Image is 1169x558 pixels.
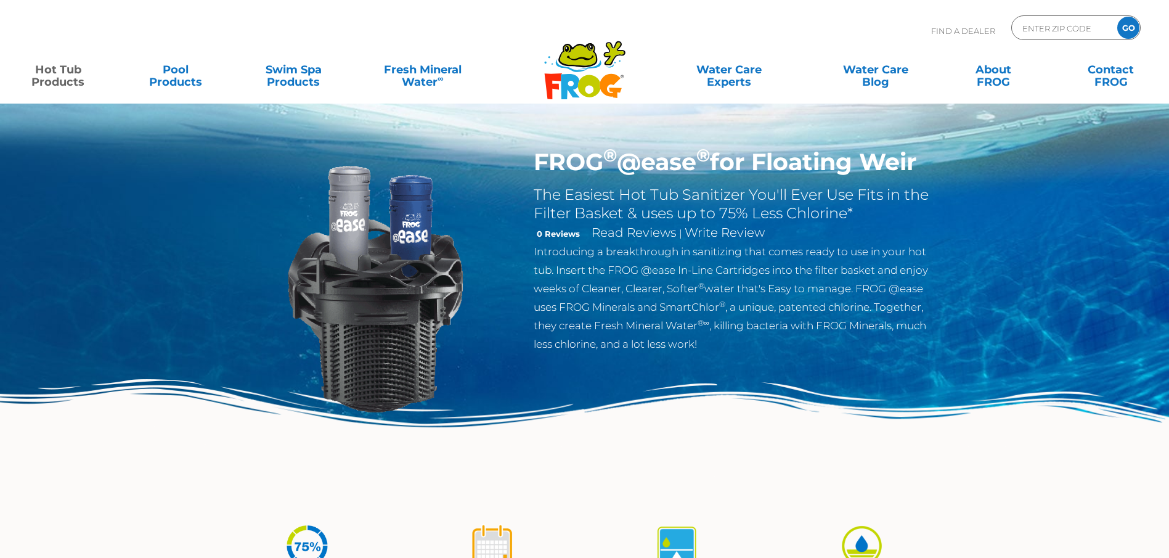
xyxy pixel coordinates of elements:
img: InLineWeir_Front_High_inserting-v2.png [234,148,516,430]
sup: ® [698,318,704,327]
sup: ® [696,144,710,166]
a: Water CareBlog [829,57,921,82]
a: Swim SpaProducts [248,57,340,82]
a: Hot TubProducts [12,57,104,82]
a: PoolProducts [130,57,222,82]
strong: 0 Reviews [537,229,580,239]
a: Fresh MineralWater∞ [365,57,480,82]
a: Water CareExperts [655,57,804,82]
sup: ® [719,300,725,309]
sup: ® [698,281,704,290]
sup: ∞ [704,318,709,327]
input: GO [1117,17,1139,39]
a: ContactFROG [1065,57,1157,82]
span: | [679,228,682,239]
img: Frog Products Logo [537,25,632,100]
h1: FROG @ease for Floating Weir [534,148,936,176]
p: Introducing a breakthrough in sanitizing that comes ready to use in your hot tub. Insert the FROG... [534,242,936,353]
sup: ∞ [438,73,444,83]
h2: The Easiest Hot Tub Sanitizer You'll Ever Use Fits in the Filter Basket & uses up to 75% Less Chl... [534,186,936,223]
sup: ® [603,144,617,166]
a: AboutFROG [947,57,1039,82]
a: Write Review [685,225,765,240]
p: Find A Dealer [931,15,995,46]
a: Read Reviews [592,225,677,240]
